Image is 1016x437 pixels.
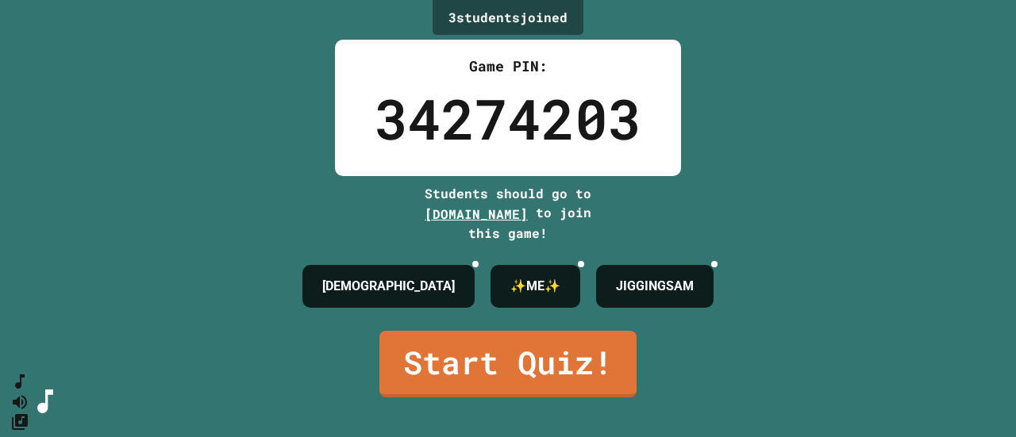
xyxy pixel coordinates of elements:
h4: ✨ME✨ [510,277,560,296]
a: Start Quiz! [379,331,637,397]
button: Mute music [10,392,29,412]
div: Students should go to to join this game! [409,184,607,243]
button: SpeedDial basic example [10,372,29,392]
button: Change Music [10,412,29,431]
h4: JIGGINGSAM [616,277,694,296]
div: 34274203 [375,77,641,160]
span: [DOMAIN_NAME] [425,205,528,222]
h4: [DEMOGRAPHIC_DATA] [322,277,455,296]
div: Game PIN: [375,56,641,77]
